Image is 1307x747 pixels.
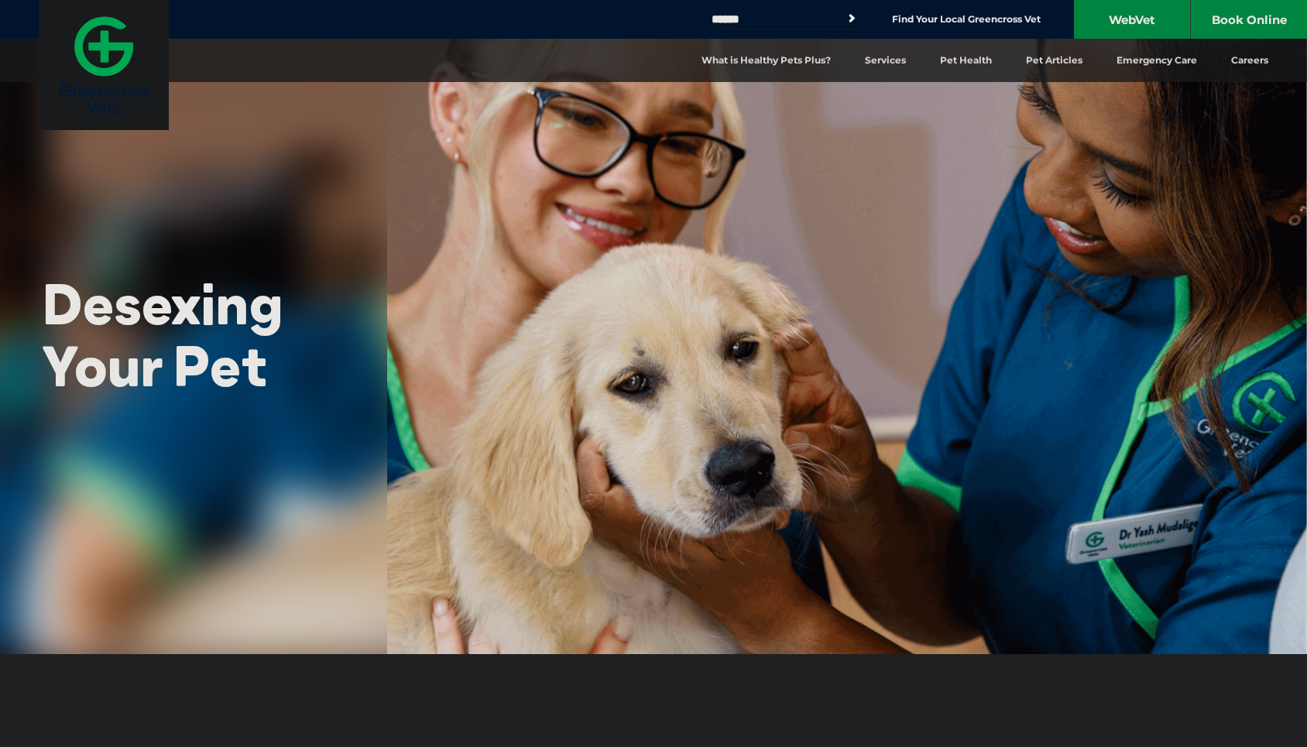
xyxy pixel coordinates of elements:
[1009,39,1099,82] a: Pet Articles
[848,39,923,82] a: Services
[923,39,1009,82] a: Pet Health
[892,13,1041,26] a: Find Your Local Greencross Vet
[1214,39,1285,82] a: Careers
[844,11,859,26] button: Search
[43,273,345,396] h1: Desexing Your Pet
[1099,39,1214,82] a: Emergency Care
[684,39,848,82] a: What is Healthy Pets Plus?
